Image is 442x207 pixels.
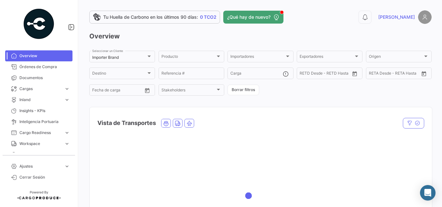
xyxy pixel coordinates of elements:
[316,72,340,77] input: Hasta
[64,86,70,92] span: expand_more
[5,61,72,72] a: Órdenes de Compra
[200,14,216,20] span: 0 TCO2
[92,89,104,93] input: Desde
[89,11,220,24] a: Tu Huella de Carbono en los últimos 90 días:0 TCO2
[64,130,70,136] span: expand_more
[227,14,271,20] span: ¿Qué hay de nuevo?
[92,72,146,77] span: Destino
[64,97,70,103] span: expand_more
[5,149,72,160] a: Programas
[19,163,61,169] span: Ajustes
[185,119,194,127] button: Air
[369,72,381,77] input: Desde
[419,69,429,78] button: Open calendar
[142,86,152,95] button: Open calendar
[103,14,198,20] span: Tu Huella de Carbono en los últimos 90 días:
[19,97,61,103] span: Inland
[19,86,61,92] span: Cargas
[5,105,72,116] a: Insights - KPIs
[369,55,423,60] span: Origen
[300,55,354,60] span: Exportadores
[64,141,70,147] span: expand_more
[350,69,359,78] button: Open calendar
[19,119,70,125] span: Inteligencia Portuaria
[19,141,61,147] span: Workspace
[97,119,156,128] h4: Vista de Transportes
[230,55,284,60] span: Importadores
[385,72,409,77] input: Hasta
[378,14,415,20] span: [PERSON_NAME]
[161,119,171,127] button: Ocean
[420,185,436,201] div: Abrir Intercom Messenger
[108,89,132,93] input: Hasta
[19,75,70,81] span: Documentos
[173,119,182,127] button: Land
[19,53,70,59] span: Overview
[19,64,70,70] span: Órdenes de Compra
[89,32,432,41] h3: Overview
[5,50,72,61] a: Overview
[223,11,283,24] button: ¿Qué hay de nuevo?
[161,89,215,93] span: Stakeholders
[64,163,70,169] span: expand_more
[227,85,259,95] button: Borrar filtros
[19,152,70,158] span: Programas
[23,8,55,40] img: powered-by.png
[161,55,215,60] span: Producto
[19,130,61,136] span: Cargo Readiness
[19,108,70,114] span: Insights - KPIs
[5,116,72,127] a: Inteligencia Portuaria
[418,10,432,24] img: placeholder-user.png
[5,72,72,83] a: Documentos
[92,55,119,60] mat-select-trigger: Importer Brand
[300,72,311,77] input: Desde
[19,174,70,180] span: Cerrar Sesión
